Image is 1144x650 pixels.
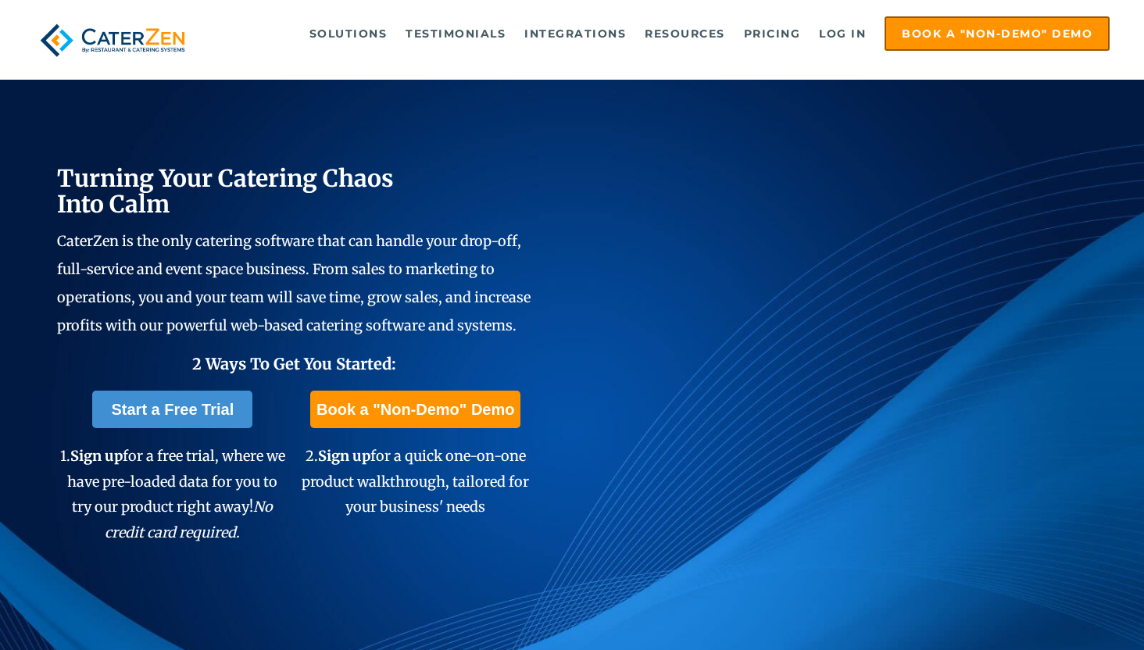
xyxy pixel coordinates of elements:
[70,447,123,465] span: Sign up
[517,18,634,49] a: Integrations
[192,354,396,373] span: 2 Ways To Get You Started:
[302,18,395,49] a: Solutions
[92,391,252,428] a: Start a Free Trial
[57,163,394,219] span: Turning Your Catering Chaos Into Calm
[736,18,809,49] a: Pricing
[310,391,520,428] a: Book a "Non-Demo" Demo
[637,18,733,49] a: Resources
[811,18,874,49] a: Log in
[885,16,1110,51] a: Book a "Non-Demo" Demo
[105,498,273,541] em: No credit card required.
[60,447,285,541] span: 1. for a free trial, where we have pre-loaded data for you to try our product right away!
[1005,589,1127,633] iframe: Help widget launcher
[318,447,370,465] span: Sign up
[218,16,1110,51] div: Navigation Menu
[34,16,191,64] img: caterzen
[57,232,531,334] span: CaterZen is the only catering software that can handle your drop-off, full-service and event spac...
[398,18,513,49] a: Testimonials
[302,447,529,516] span: 2. for a quick one-on-one product walkthrough, tailored for your business' needs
